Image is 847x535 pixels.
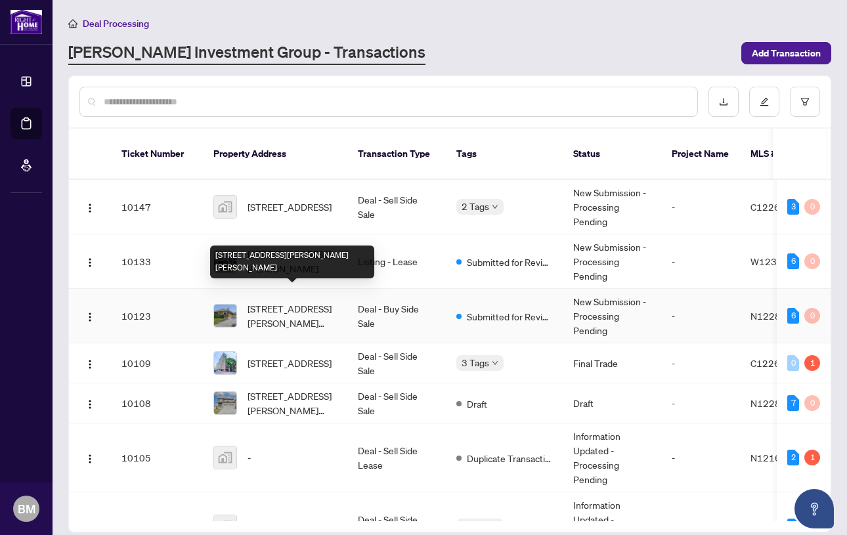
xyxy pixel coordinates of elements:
th: Ticket Number [111,129,203,180]
td: Deal - Buy Side Sale [347,289,446,343]
td: - [661,383,740,423]
th: Tags [446,129,563,180]
td: Information Updated - Processing Pending [563,423,661,492]
td: 10133 [111,234,203,289]
button: Logo [79,251,100,272]
div: [STREET_ADDRESS][PERSON_NAME][PERSON_NAME] [210,246,374,278]
img: Logo [85,203,95,213]
th: Transaction Type [347,129,446,180]
img: Logo [85,454,95,464]
div: 7 [787,395,799,411]
button: Logo [79,196,100,217]
span: Submitted for Review [467,255,552,269]
span: - [248,450,251,465]
img: Logo [85,312,95,322]
img: Logo [85,257,95,268]
div: 1 [804,355,820,371]
button: Add Transaction [741,42,831,64]
td: 10108 [111,383,203,423]
td: New Submission - Processing Pending [563,180,661,234]
div: 1 [804,450,820,465]
td: Deal - Sell Side Sale [347,343,446,383]
td: Final Trade [563,343,661,383]
div: 6 [787,308,799,324]
img: Logo [85,399,95,410]
button: Logo [79,447,100,468]
span: Draft [467,396,487,411]
span: N12164468 [750,521,804,532]
td: 10123 [111,289,203,343]
img: thumbnail-img [214,392,236,414]
td: - [661,343,740,383]
span: N12285992 [750,397,804,409]
a: [PERSON_NAME] Investment Group - Transactions [68,41,425,65]
span: Submitted for Review [467,309,552,324]
span: [STREET_ADDRESS] [248,519,332,534]
th: Project Name [661,129,740,180]
div: 0 [804,395,820,411]
span: 3 Tags [462,355,489,370]
th: Property Address [203,129,347,180]
div: 0 [787,355,799,371]
span: Add Transaction [752,43,821,64]
td: Deal - Sell Side Sale [347,180,446,234]
span: down [492,203,498,210]
span: N12283990 [750,310,804,322]
span: W12321822 [750,255,806,267]
div: 0 [804,199,820,215]
span: filter [800,97,810,106]
span: [STREET_ADDRESS] [248,356,332,370]
img: thumbnail-img [214,305,236,327]
td: - [661,234,740,289]
button: filter [790,87,820,117]
span: 2 Tags [462,199,489,214]
span: Duplicate Transaction [467,451,552,465]
td: - [661,423,740,492]
td: New Submission - Processing Pending [563,234,661,289]
span: down [492,360,498,366]
span: 2 Tags [462,519,489,534]
div: 0 [804,253,820,269]
button: Logo [79,353,100,374]
td: - [661,180,740,234]
span: edit [760,97,769,106]
td: Deal - Sell Side Lease [347,423,446,492]
div: 6 [787,253,799,269]
button: Open asap [794,489,834,528]
span: [STREET_ADDRESS][PERSON_NAME][PERSON_NAME] [248,301,337,330]
td: Draft [563,383,661,423]
span: [STREET_ADDRESS][PERSON_NAME][PERSON_NAME] [248,389,337,417]
span: C12266292 [750,201,804,213]
button: download [708,87,739,117]
span: BM [18,500,35,518]
span: Deal Processing [83,18,149,30]
td: 10105 [111,423,203,492]
span: download [719,97,728,106]
img: thumbnail-img [214,352,236,374]
img: thumbnail-img [214,196,236,218]
div: 3 [787,199,799,215]
td: 10109 [111,343,203,383]
td: New Submission - Processing Pending [563,289,661,343]
th: Status [563,129,661,180]
button: Logo [79,393,100,414]
span: home [68,19,77,28]
td: 10147 [111,180,203,234]
span: C12266292 [750,357,804,369]
span: [STREET_ADDRESS] [248,200,332,214]
td: Deal - Sell Side Sale [347,383,446,423]
th: MLS # [740,129,819,180]
td: Listing - Lease [347,234,446,289]
img: thumbnail-img [214,446,236,469]
div: 0 [804,308,820,324]
img: logo [11,10,42,34]
button: edit [749,87,779,117]
td: - [661,289,740,343]
span: N12164468 [750,452,804,463]
div: 2 [787,450,799,465]
button: Logo [79,305,100,326]
div: 5 [787,519,799,534]
img: Logo [85,359,95,370]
